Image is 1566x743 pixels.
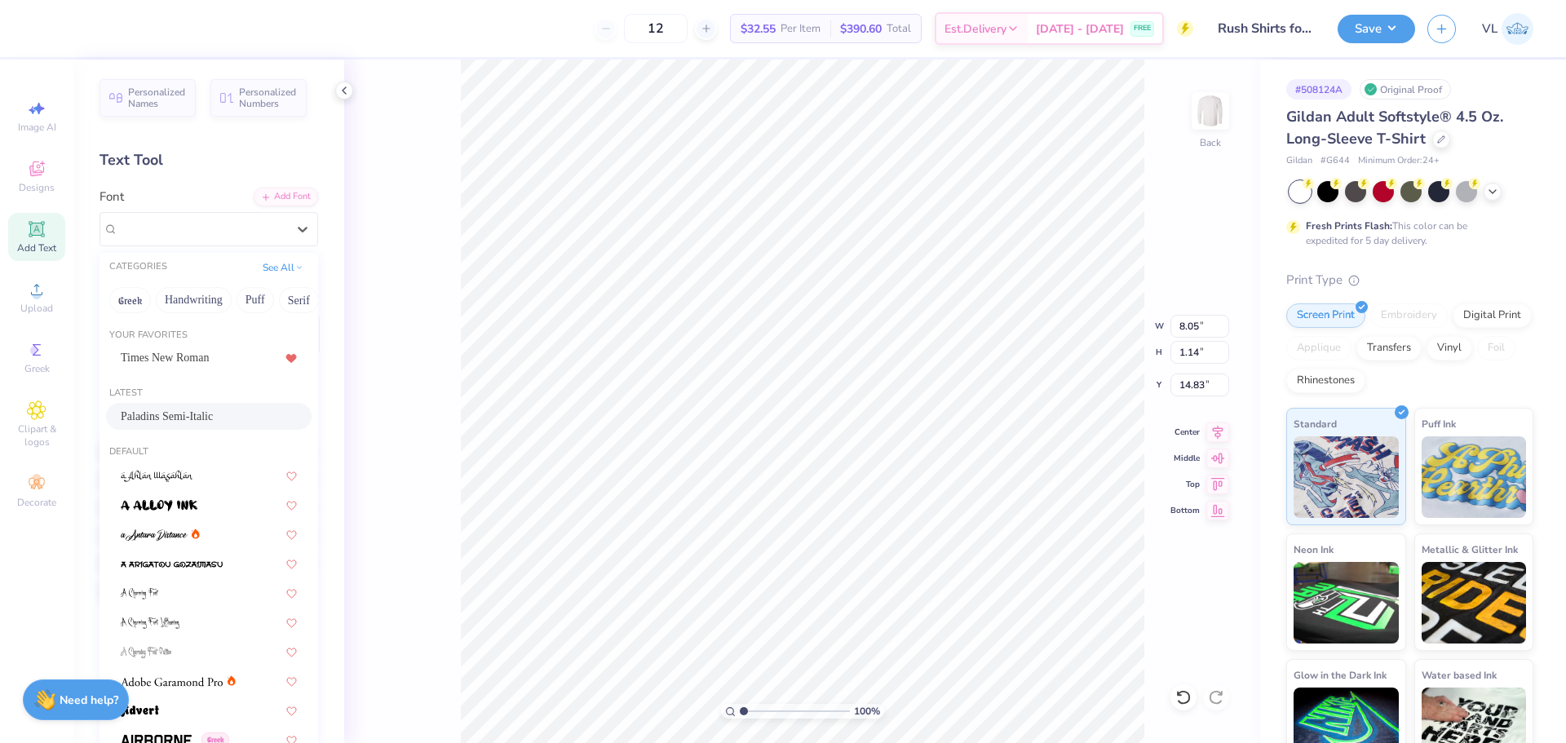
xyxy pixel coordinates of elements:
div: This color can be expedited for 5 day delivery. [1306,219,1506,248]
img: Adobe Garamond Pro [121,676,223,688]
div: Print Type [1286,271,1533,290]
label: Font [100,188,124,206]
input: – – [624,14,688,43]
img: A Charming Font [121,588,159,599]
div: Transfers [1356,336,1422,360]
input: Untitled Design [1205,12,1325,45]
span: $390.60 [840,20,882,38]
div: CATEGORIES [109,260,167,274]
img: Puff Ink [1422,436,1527,518]
span: Paladins Semi-Italic [121,408,213,425]
span: Puff Ink [1422,415,1456,432]
button: Handwriting [156,287,232,313]
div: Add Font [254,188,318,206]
img: Neon Ink [1294,562,1399,643]
strong: Need help? [60,692,118,708]
img: a Arigatou Gozaimasu [121,559,223,570]
strong: Fresh Prints Flash: [1306,219,1392,232]
img: A Charming Font Leftleaning [121,617,179,629]
span: Total [887,20,911,38]
span: Personalized Numbers [239,86,297,109]
span: Bottom [1170,505,1200,516]
span: Top [1170,479,1200,490]
span: # G644 [1320,154,1350,168]
img: a Ahlan Wasahlan [121,471,193,482]
div: Digital Print [1453,303,1532,328]
div: Latest [100,387,318,400]
span: Est. Delivery [944,20,1006,38]
div: Rhinestones [1286,369,1365,393]
span: Personalized Names [128,86,186,109]
div: Your Favorites [100,329,318,343]
span: Minimum Order: 24 + [1358,154,1440,168]
img: Advert [121,705,159,717]
span: Middle [1170,453,1200,464]
img: Metallic & Glitter Ink [1422,562,1527,643]
span: Glow in the Dark Ink [1294,666,1387,683]
span: Center [1170,427,1200,438]
div: Embroidery [1370,303,1448,328]
span: Image AI [18,121,56,134]
span: Clipart & logos [8,422,65,449]
div: Vinyl [1427,336,1472,360]
div: Default [100,445,318,459]
button: Puff [237,287,274,313]
button: See All [258,259,308,276]
span: Upload [20,302,53,315]
img: a Antara Distance [121,529,188,541]
span: FREE [1134,23,1151,34]
span: Standard [1294,415,1337,432]
img: Standard [1294,436,1399,518]
div: Applique [1286,336,1351,360]
span: Neon Ink [1294,541,1334,558]
span: Per Item [781,20,821,38]
span: Greek [24,362,50,375]
span: Metallic & Glitter Ink [1422,541,1518,558]
span: Add Text [17,241,56,254]
span: Gildan [1286,154,1312,168]
span: Times New Roman [121,349,209,366]
img: a Alloy Ink [121,500,197,511]
span: Designs [19,181,55,194]
button: Greek [109,287,151,313]
button: Serif [279,287,319,313]
span: 100 % [854,704,880,719]
span: $32.55 [741,20,776,38]
span: Water based Ink [1422,666,1497,683]
div: Screen Print [1286,303,1365,328]
span: Decorate [17,496,56,509]
div: Back [1200,135,1221,150]
div: Foil [1477,336,1515,360]
img: Back [1194,95,1227,127]
div: Text Tool [100,149,318,171]
span: [DATE] - [DATE] [1036,20,1124,38]
img: A Charming Font Outline [121,647,171,658]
